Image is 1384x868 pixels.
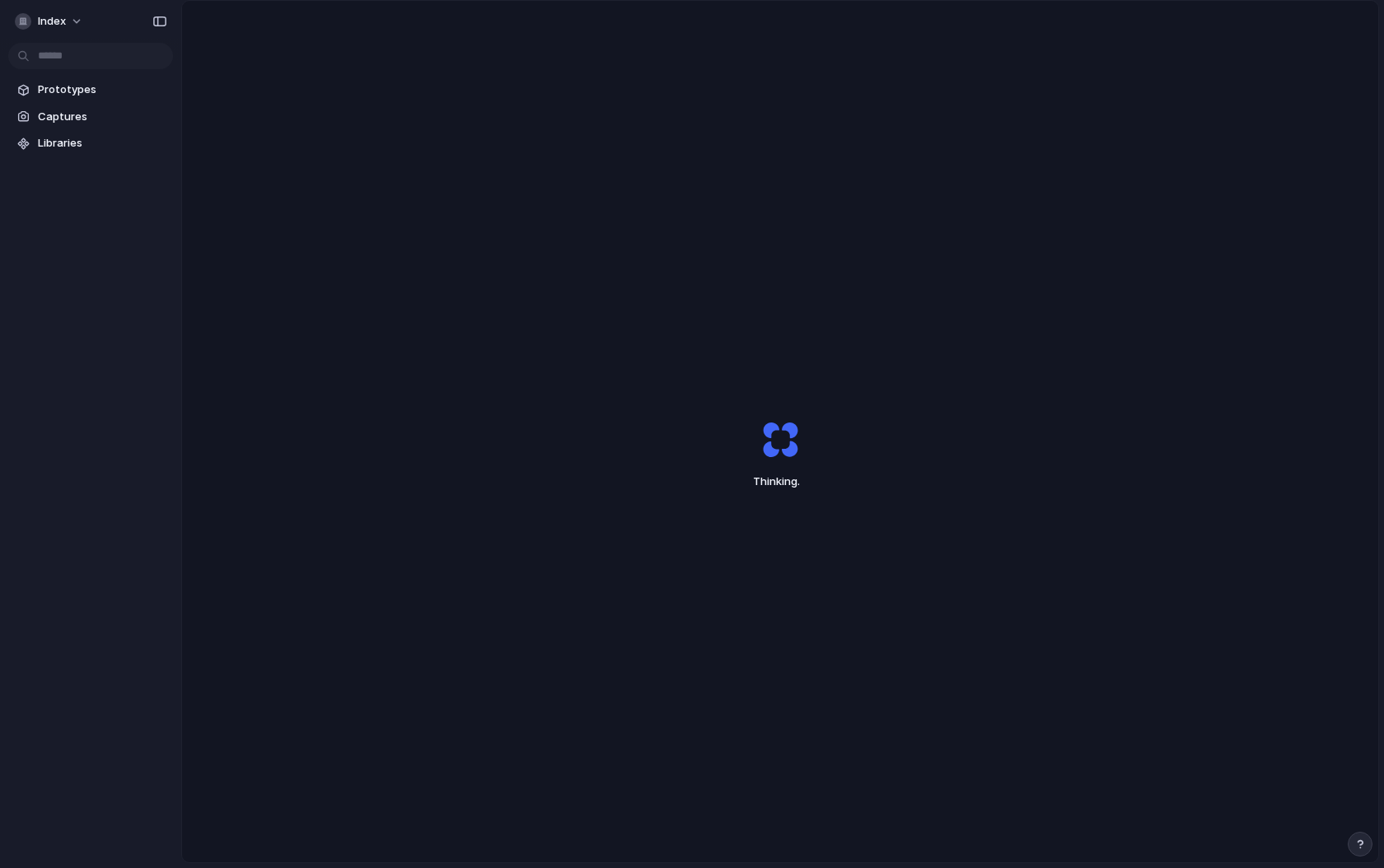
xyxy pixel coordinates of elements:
span: . [797,474,800,488]
button: Index [8,8,91,35]
span: Index [38,13,66,30]
span: Captures [38,109,166,125]
span: Prototypes [38,82,166,98]
a: Libraries [8,131,173,156]
span: Libraries [38,135,166,152]
a: Prototypes [8,77,173,102]
a: Captures [8,105,173,129]
span: Thinking [725,474,835,490]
